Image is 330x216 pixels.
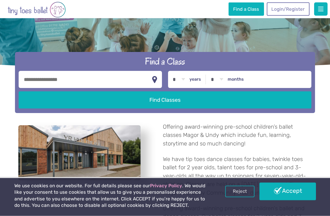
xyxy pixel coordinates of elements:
img: tiny toes ballet [8,1,66,18]
a: Reject [225,186,255,197]
a: Privacy Policy [150,183,182,189]
label: years [189,77,201,82]
a: Find a Class [229,2,264,16]
a: View full-size image [18,126,141,181]
p: We have tip toes dance classes for babies, twinkle toes ballet for 2 year olds, talent toes for p... [163,156,312,198]
p: Offering award-winning pre-school children’s ballet classes Magor & Undy which include fun, learn... [163,123,312,148]
h2: Find a Class [19,56,311,68]
a: Login/Register [267,2,310,16]
button: Find Classes [19,92,311,109]
a: Accept [259,183,316,200]
p: We use cookies on our website. For full details please see our . We would like your consent to us... [14,183,211,209]
label: months [228,77,244,82]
